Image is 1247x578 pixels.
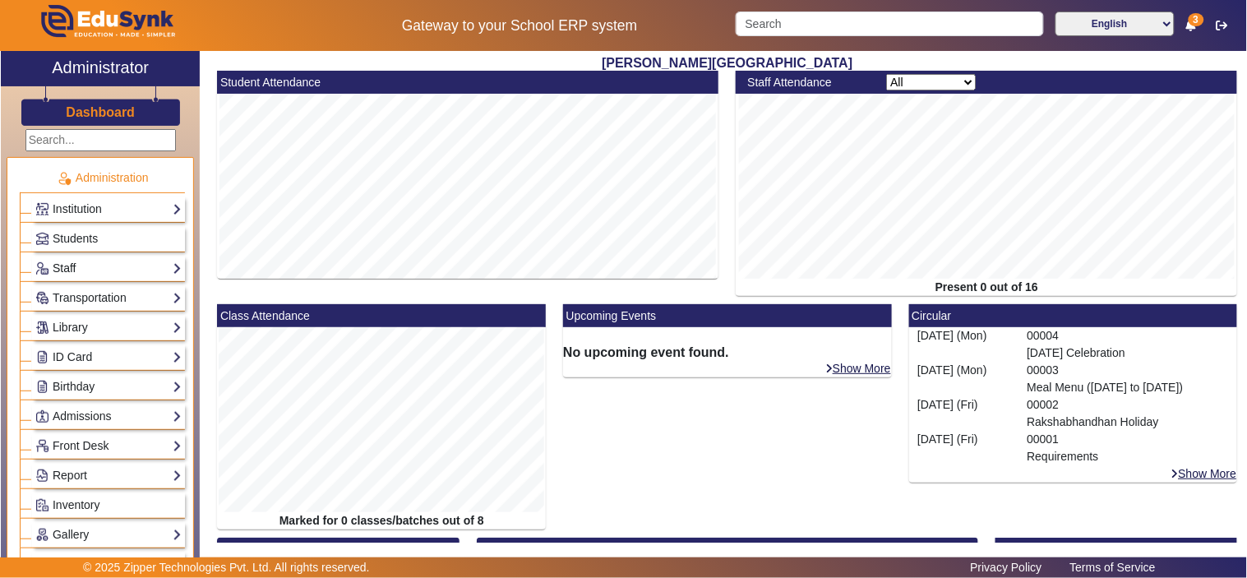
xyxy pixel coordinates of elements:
span: Students [53,232,98,245]
div: Marked for 0 classes/batches out of 8 [217,512,546,529]
h6: No upcoming event found. [563,344,892,360]
input: Search... [25,129,176,151]
div: 00004 [1018,327,1237,362]
a: Terms of Service [1062,557,1164,578]
div: 00002 [1018,396,1237,431]
mat-card-header: Student Attendance [217,71,718,94]
span: Inventory [53,498,100,511]
div: [DATE] (Fri) [909,431,1018,465]
mat-card-header: Circular [909,304,1238,327]
mat-card-header: Fee Report [477,538,978,561]
p: Administration [20,169,185,187]
div: [DATE] (Fri) [909,396,1018,431]
mat-card-header: Class Attendance [217,304,546,327]
a: Dashboard [65,104,136,121]
mat-card-header: [DATE] Birthday [DEMOGRAPHIC_DATA] (Tue) [995,538,1238,578]
p: [DATE] Celebration [1027,344,1228,362]
a: Show More [824,361,892,376]
p: © 2025 Zipper Technologies Pvt. Ltd. All rights reserved. [83,559,370,576]
h5: Gateway to your School ERP system [321,17,718,35]
div: 00001 [1018,431,1237,465]
div: [DATE] (Mon) [909,327,1018,362]
mat-card-header: Upcoming Events [563,304,892,327]
input: Search [736,12,1043,36]
div: Staff Attendance [739,74,878,91]
span: 3 [1189,13,1204,26]
div: 00003 [1018,362,1237,396]
a: Students [35,229,182,248]
a: Show More [1171,466,1238,481]
h2: [PERSON_NAME][GEOGRAPHIC_DATA] [209,55,1246,71]
h2: Administrator [52,58,149,77]
a: Privacy Policy [963,557,1051,578]
p: Meal Menu ([DATE] to [DATE]) [1027,379,1228,396]
h3: Dashboard [66,104,135,120]
img: Administration.png [57,171,72,186]
a: Inventory [35,496,182,515]
mat-card-header: AbsentToday [217,538,460,561]
a: Administrator [1,51,200,86]
div: Present 0 out of 16 [736,279,1237,296]
p: Rakshabhandhan Holiday [1027,414,1228,431]
img: Students.png [36,233,48,245]
div: [DATE] (Mon) [909,362,1018,396]
p: Requirements [1027,448,1228,465]
img: Inventory.png [36,499,48,511]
